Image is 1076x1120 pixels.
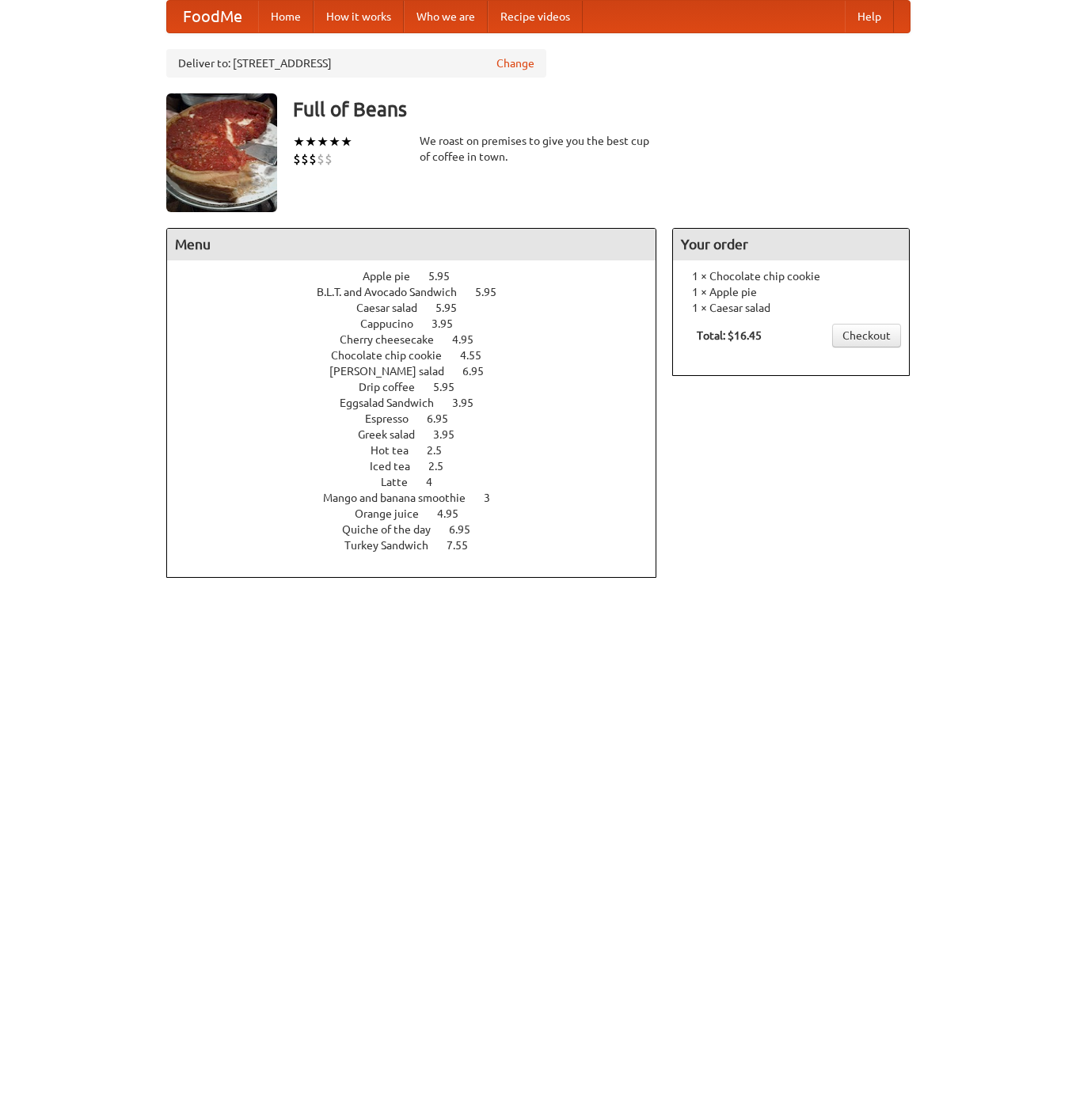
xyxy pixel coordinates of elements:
[381,476,462,488] a: Latte 4
[488,1,583,32] a: Recipe videos
[462,365,500,378] span: 6.95
[681,284,901,300] li: 1 × Apple pie
[426,476,448,488] span: 4
[371,444,471,457] a: Hot tea 2.5
[329,365,460,378] span: [PERSON_NAME] salad
[340,133,352,150] li: ★
[681,268,901,284] li: 1 × Chocolate chip cookie
[435,302,473,314] span: 5.95
[452,333,489,346] span: 4.95
[428,460,459,473] span: 2.5
[293,133,305,150] li: ★
[356,302,433,314] span: Caesar salad
[371,444,424,457] span: Hot tea
[360,317,429,330] span: Cappucino
[167,229,656,260] h4: Menu
[356,302,486,314] a: Caesar salad 5.95
[355,507,435,520] span: Orange juice
[340,397,450,409] span: Eggsalad Sandwich
[420,133,657,165] div: We roast on premises to give you the best cup of coffee in town.
[309,150,317,168] li: $
[344,539,444,552] span: Turkey Sandwich
[681,300,901,316] li: 1 × Caesar salad
[331,349,511,362] a: Chocolate chip cookie 4.55
[363,270,426,283] span: Apple pie
[167,1,258,32] a: FoodMe
[359,381,484,393] a: Drip coffee 5.95
[340,397,503,409] a: Eggsalad Sandwich 3.95
[166,49,546,78] div: Deliver to: [STREET_ADDRESS]
[360,317,482,330] a: Cappucino 3.95
[447,539,484,552] span: 7.55
[314,1,404,32] a: How it works
[323,492,519,504] a: Mango and banana smoothie 3
[460,349,497,362] span: 4.55
[317,286,526,298] a: B.L.T. and Avocado Sandwich 5.95
[329,133,340,150] li: ★
[340,333,503,346] a: Cherry cheesecake 4.95
[449,523,486,536] span: 6.95
[697,329,762,342] b: Total: $16.45
[484,492,506,504] span: 3
[317,150,325,168] li: $
[293,150,301,168] li: $
[433,381,470,393] span: 5.95
[301,150,309,168] li: $
[317,133,329,150] li: ★
[342,523,500,536] a: Quiche of the day 6.95
[340,333,450,346] span: Cherry cheesecake
[370,460,473,473] a: Iced tea 2.5
[428,270,466,283] span: 5.95
[305,133,317,150] li: ★
[166,93,277,212] img: angular.jpg
[845,1,894,32] a: Help
[323,492,481,504] span: Mango and banana smoothie
[258,1,314,32] a: Home
[475,286,512,298] span: 5.95
[325,150,333,168] li: $
[433,428,470,441] span: 3.95
[365,412,477,425] a: Espresso 6.95
[359,381,431,393] span: Drip coffee
[404,1,488,32] a: Who we are
[437,507,474,520] span: 4.95
[381,476,424,488] span: Latte
[344,539,497,552] a: Turkey Sandwich 7.55
[363,270,479,283] a: Apple pie 5.95
[432,317,469,330] span: 3.95
[331,349,458,362] span: Chocolate chip cookie
[293,93,911,125] h3: Full of Beans
[673,229,909,260] h4: Your order
[427,444,458,457] span: 2.5
[496,55,534,71] a: Change
[452,397,489,409] span: 3.95
[427,412,464,425] span: 6.95
[329,365,513,378] a: [PERSON_NAME] salad 6.95
[342,523,447,536] span: Quiche of the day
[370,460,426,473] span: Iced tea
[317,286,473,298] span: B.L.T. and Avocado Sandwich
[358,428,431,441] span: Greek salad
[358,428,484,441] a: Greek salad 3.95
[365,412,424,425] span: Espresso
[355,507,488,520] a: Orange juice 4.95
[832,324,901,347] a: Checkout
